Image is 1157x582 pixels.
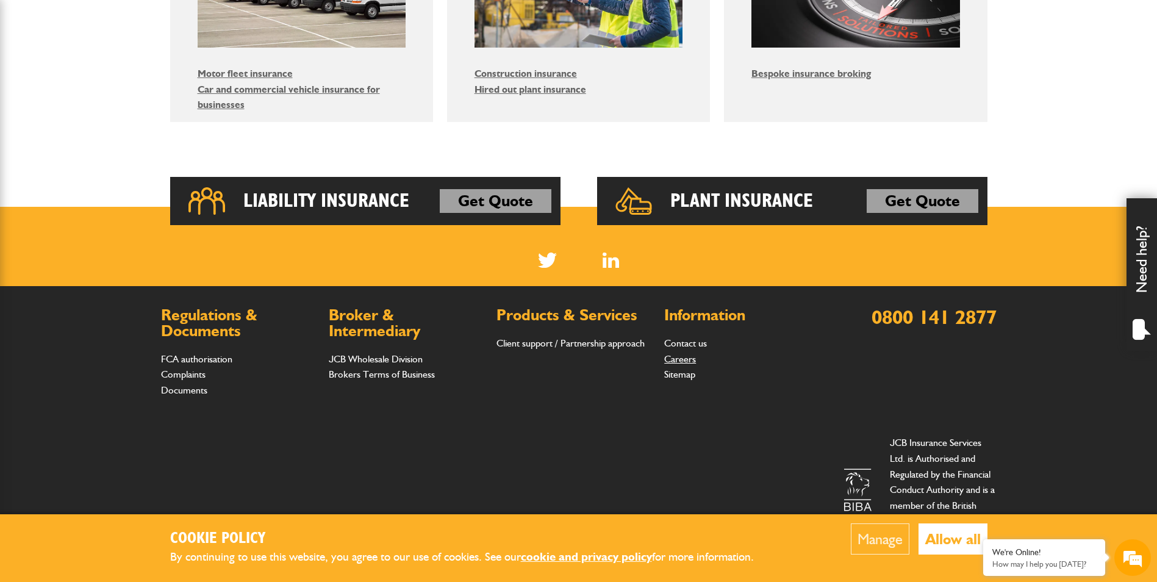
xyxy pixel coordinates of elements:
p: By continuing to use this website, you agree to our use of cookies. See our for more information. [170,548,774,567]
h2: Plant Insurance [670,189,813,214]
h2: Regulations & Documents [161,307,317,339]
a: FCA authorisation [161,353,232,365]
a: 0800 141 2877 [872,305,997,329]
h2: Information [664,307,820,323]
a: Sitemap [664,368,695,380]
a: Motor fleet insurance [198,68,293,79]
a: Careers [664,353,696,365]
a: LinkedIn [603,253,619,268]
a: Bespoke insurance broking [751,68,871,79]
a: Construction insurance [475,68,577,79]
div: Need help? [1127,198,1157,351]
a: JCB Wholesale Division [329,353,423,365]
h2: Liability Insurance [243,189,409,214]
h2: Cookie Policy [170,530,774,548]
h2: Broker & Intermediary [329,307,484,339]
img: Twitter [538,253,557,268]
a: Car and commercial vehicle insurance for businesses [198,84,380,111]
p: How may I help you today? [992,559,1096,569]
a: Complaints [161,368,206,380]
a: Contact us [664,337,707,349]
a: Get Quote [867,189,978,214]
a: Brokers Terms of Business [329,368,435,380]
a: Get Quote [440,189,551,214]
p: JCB Insurance Services Ltd. is Authorised and Regulated by the Financial Conduct Authority and is... [890,435,997,544]
a: Hired out plant insurance [475,84,586,95]
img: Linked In [603,253,619,268]
button: Allow all [919,523,987,555]
h2: Products & Services [496,307,652,323]
div: We're Online! [992,547,1096,558]
a: cookie and privacy policy [521,550,652,564]
a: Documents [161,384,207,396]
a: Client support / Partnership approach [496,337,645,349]
button: Manage [851,523,909,555]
